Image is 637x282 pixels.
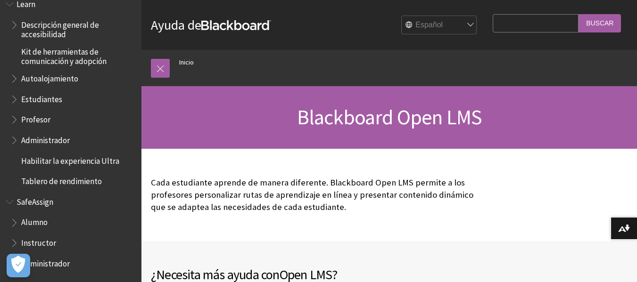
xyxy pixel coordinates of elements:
[21,153,119,166] span: Habilitar la experiencia Ultra
[21,71,78,83] span: Autoalojamiento
[402,16,477,35] select: Site Language Selector
[17,194,53,207] span: SafeAssign
[579,14,621,32] input: Buscar
[179,56,194,68] a: Inicio
[21,112,50,124] span: Profesor
[21,44,135,66] span: Kit de herramientas de comunicación y adopción
[6,194,136,272] nav: Book outline for Blackboard SafeAssign
[205,201,346,212] span: a las necesidades de cada estudiante.
[21,256,70,268] span: Administrador
[297,104,482,130] span: Blackboard Open LMS
[151,177,488,214] p: Cada estudiante aprende de manera diferente. Blackboard Open LMS permite a los profesores persona...
[201,20,271,30] strong: Blackboard
[21,235,56,248] span: Instructor
[7,254,30,277] button: Abrir preferencias
[21,17,135,39] span: Descripción general de accesibilidad
[21,173,102,186] span: Tablero de rendimiento
[21,132,70,145] span: Administrador
[21,91,62,104] span: Estudiantes
[21,215,48,227] span: Alumno
[151,16,271,33] a: Ayuda deBlackboard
